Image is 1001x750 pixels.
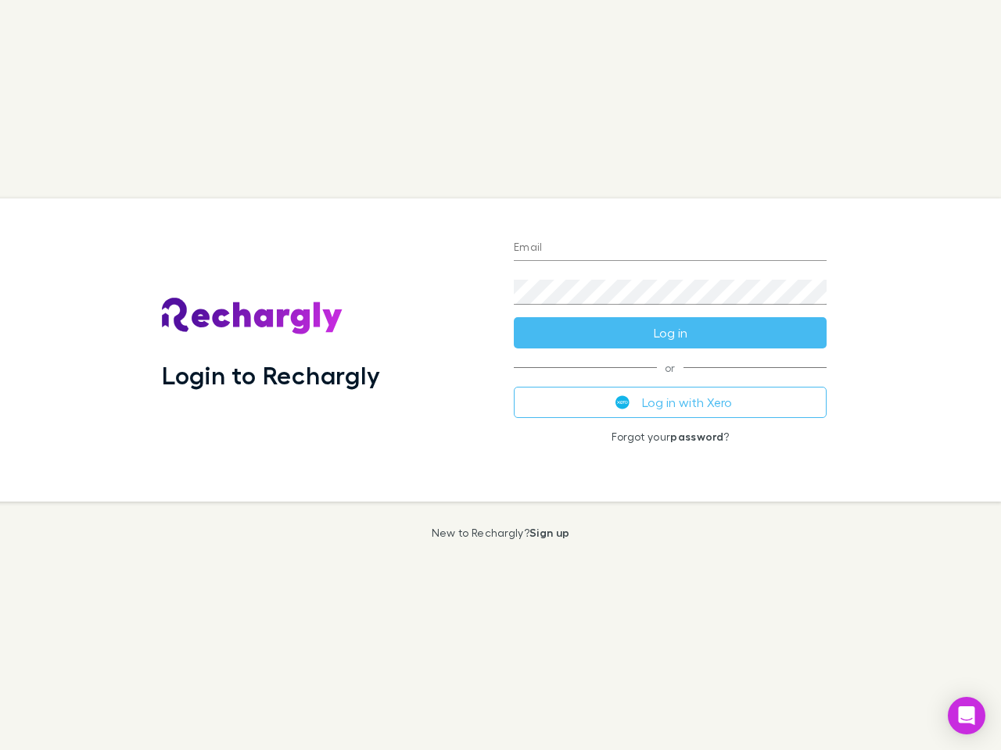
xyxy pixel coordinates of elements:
a: password [670,430,723,443]
button: Log in with Xero [514,387,827,418]
button: Log in [514,317,827,348]
p: New to Rechargly? [432,527,570,539]
h1: Login to Rechargly [162,360,380,390]
div: Open Intercom Messenger [948,697,985,734]
img: Xero's logo [615,395,630,409]
span: or [514,367,827,368]
p: Forgot your ? [514,430,827,443]
a: Sign up [529,526,569,539]
img: Rechargly's Logo [162,298,343,335]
